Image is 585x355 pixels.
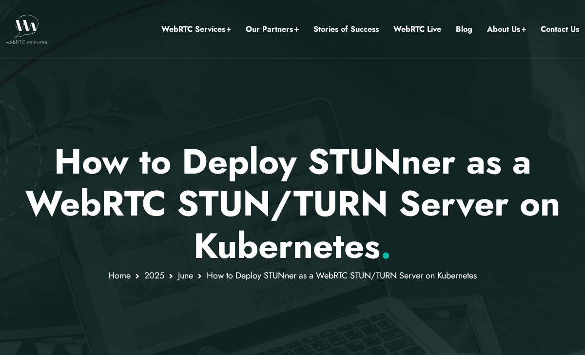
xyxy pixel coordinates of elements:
[541,23,579,36] a: Contact Us
[7,140,578,267] p: How to Deploy STUNner as a WebRTC STUN/TURN Server on Kubernetes
[6,15,47,44] img: WebRTC.ventures
[456,23,472,36] a: Blog
[487,23,526,36] a: About Us
[144,269,164,282] a: 2025
[393,23,441,36] a: WebRTC Live
[313,23,379,36] a: Stories of Success
[108,269,131,282] a: Home
[246,23,299,36] a: Our Partners
[207,269,477,282] span: How to Deploy STUNner as a WebRTC STUN/TURN Server on Kubernetes
[380,220,391,271] span: .
[161,23,231,36] a: WebRTC Services
[178,269,193,282] a: June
